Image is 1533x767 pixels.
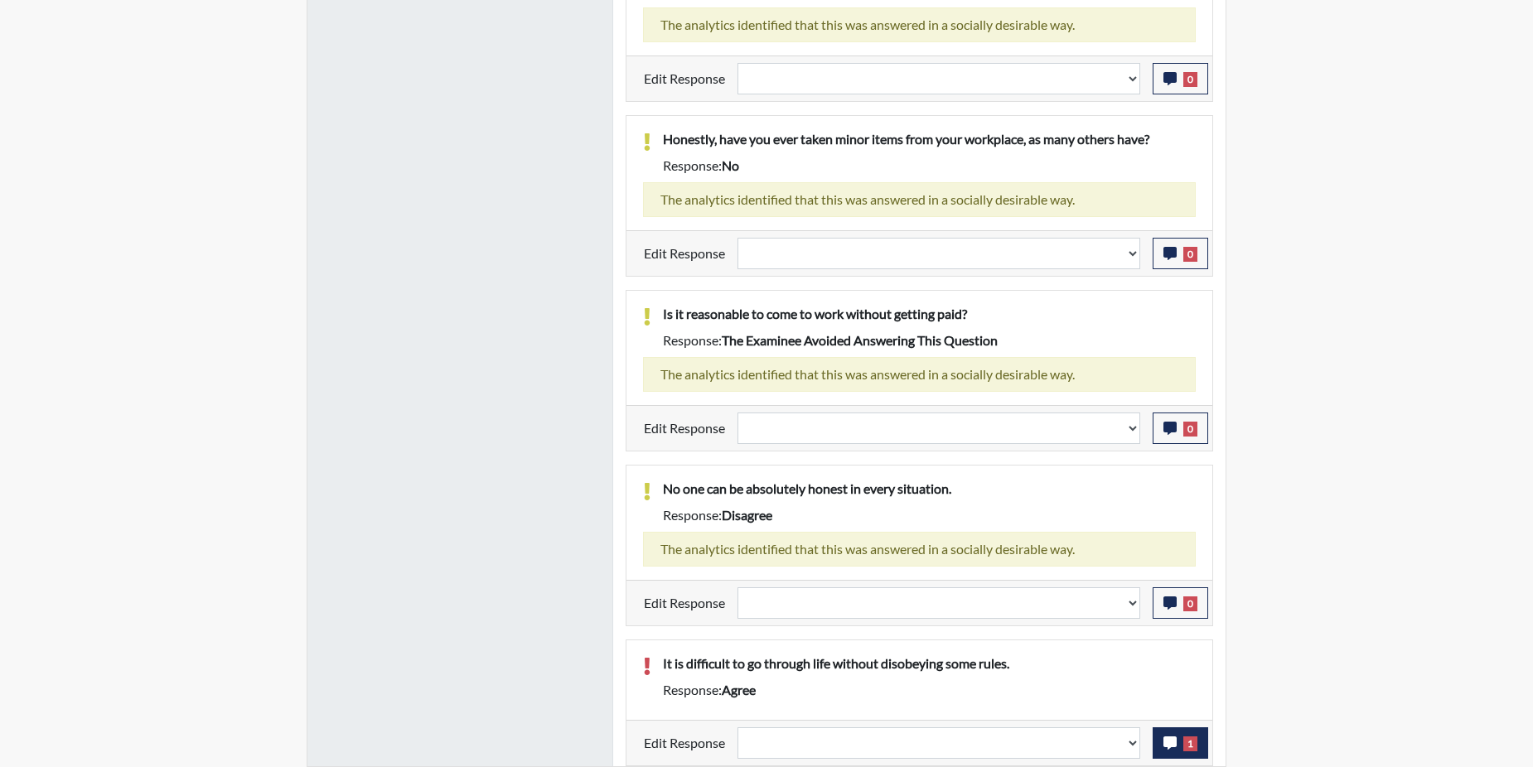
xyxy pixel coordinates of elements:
[644,412,725,444] label: Edit Response
[663,654,1196,673] p: It is difficult to go through life without disobeying some rules.
[725,238,1153,269] div: Update the test taker's response, the change might impact the score
[644,587,725,619] label: Edit Response
[650,680,1208,700] div: Response:
[1183,596,1197,611] span: 0
[643,182,1196,217] div: The analytics identified that this was answered in a socially desirable way.
[725,587,1153,619] div: Update the test taker's response, the change might impact the score
[725,412,1153,444] div: Update the test taker's response, the change might impact the score
[1153,412,1208,444] button: 0
[643,357,1196,392] div: The analytics identified that this was answered in a socially desirable way.
[644,238,725,269] label: Edit Response
[643,7,1196,42] div: The analytics identified that this was answered in a socially desirable way.
[1153,727,1208,759] button: 1
[725,727,1153,759] div: Update the test taker's response, the change might impact the score
[722,332,998,348] span: The examinee avoided answering this question
[663,479,1196,499] p: No one can be absolutely honest in every situation.
[722,157,739,173] span: no
[650,330,1208,350] div: Response:
[1153,238,1208,269] button: 0
[663,129,1196,149] p: Honestly, have you ever taken minor items from your workplace, as many others have?
[644,63,725,94] label: Edit Response
[650,156,1208,176] div: Response:
[643,532,1196,567] div: The analytics identified that this was answered in a socially desirable way.
[1183,72,1197,87] span: 0
[1153,587,1208,619] button: 0
[1183,736,1197,751] span: 1
[722,682,756,697] span: agree
[725,63,1153,94] div: Update the test taker's response, the change might impact the score
[663,304,1196,324] p: Is it reasonable to come to work without getting paid?
[1183,247,1197,262] span: 0
[1183,422,1197,437] span: 0
[722,507,772,523] span: disagree
[644,727,725,759] label: Edit Response
[1153,63,1208,94] button: 0
[650,505,1208,525] div: Response:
